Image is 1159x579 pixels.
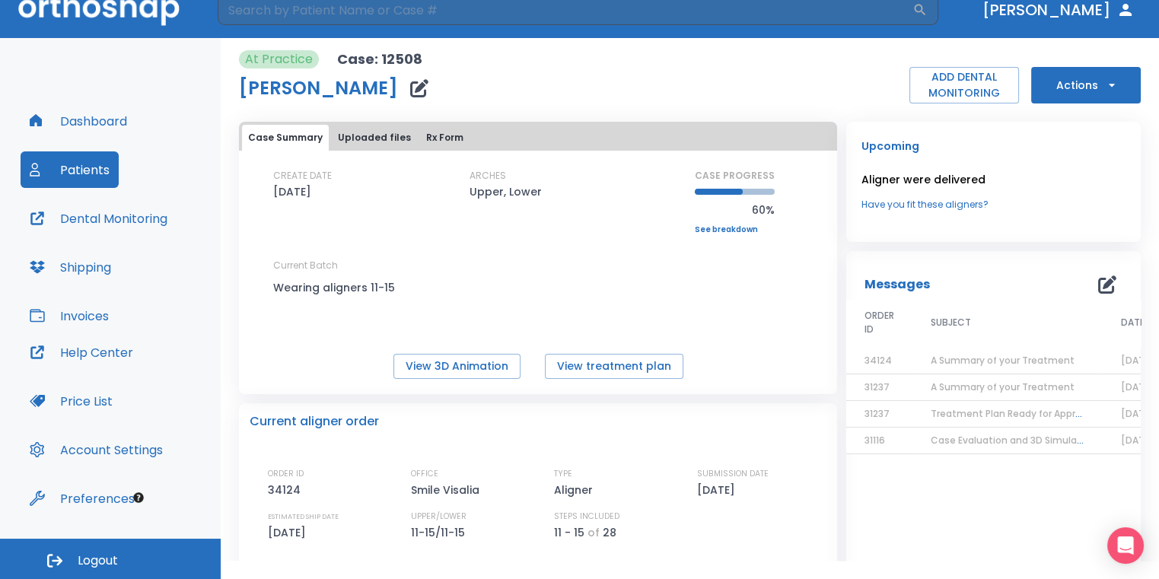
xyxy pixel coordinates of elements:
span: 34124 [864,354,892,367]
span: [DATE] [1121,354,1154,367]
button: Price List [21,383,122,419]
p: Upcoming [861,137,1126,155]
button: ADD DENTAL MONITORING [909,67,1019,103]
h1: [PERSON_NAME] [239,79,398,97]
p: UPPER/LOWER [411,510,466,523]
p: [DATE] [268,523,311,542]
p: Current Batch [273,259,410,272]
div: tabs [242,125,834,151]
span: ORDER ID [864,309,894,336]
span: Treatment Plan Ready for Approval! [931,407,1098,420]
button: Patients [21,151,119,188]
p: Upper, Lower [470,183,542,201]
span: 31237 [864,407,890,420]
a: See breakdown [695,225,775,234]
p: ARCHES [470,169,506,183]
span: [DATE] [1121,434,1154,447]
span: DATE [1121,316,1145,329]
button: Uploaded files [332,125,417,151]
span: [DATE] [1121,380,1154,393]
span: Logout [78,552,118,569]
p: [DATE] [697,481,740,499]
p: Case: 12508 [337,50,422,68]
button: Shipping [21,249,120,285]
button: Actions [1031,67,1141,103]
button: View 3D Animation [393,354,521,379]
span: 31237 [864,380,890,393]
a: Have you fit these aligners? [861,198,1126,212]
p: ORDER ID [268,467,304,481]
span: A Summary of your Treatment [931,354,1075,367]
button: Account Settings [21,431,172,468]
p: TYPE [554,467,572,481]
button: Rx Form [420,125,470,151]
button: Invoices [21,297,118,334]
div: Tooltip anchor [132,491,145,504]
button: View treatment plan [545,354,683,379]
p: OFFICE [411,467,438,481]
p: ESTIMATED SHIP DATE [268,510,339,523]
button: Help Center [21,334,142,371]
p: 34124 [268,481,306,499]
p: CASE PROGRESS [695,169,775,183]
p: Aligner [554,481,598,499]
button: Case Summary [242,125,329,151]
p: 28 [603,523,616,542]
div: Open Intercom Messenger [1107,527,1144,564]
button: Preferences [21,480,144,517]
p: Wearing aligners 11-15 [273,278,410,297]
p: Messages [864,275,930,294]
span: [DATE] [1121,407,1154,420]
button: Dental Monitoring [21,200,177,237]
p: of [587,523,600,542]
p: 11-15/11-15 [411,523,470,542]
p: [DATE] [273,183,311,201]
p: Aligner were delivered [861,170,1126,189]
span: SUBJECT [931,316,971,329]
span: A Summary of your Treatment [931,380,1075,393]
button: Dashboard [21,103,136,139]
span: Case Evaluation and 3D Simulation Ready [931,434,1127,447]
p: 60% [695,201,775,219]
p: CREATE DATE [273,169,332,183]
p: Current aligner order [250,412,379,431]
p: SUBMISSION DATE [697,467,769,481]
p: Smile Visalia [411,481,485,499]
span: 31116 [864,434,885,447]
p: At Practice [245,50,313,68]
p: 11 - 15 [554,523,584,542]
p: STEPS INCLUDED [554,510,619,523]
